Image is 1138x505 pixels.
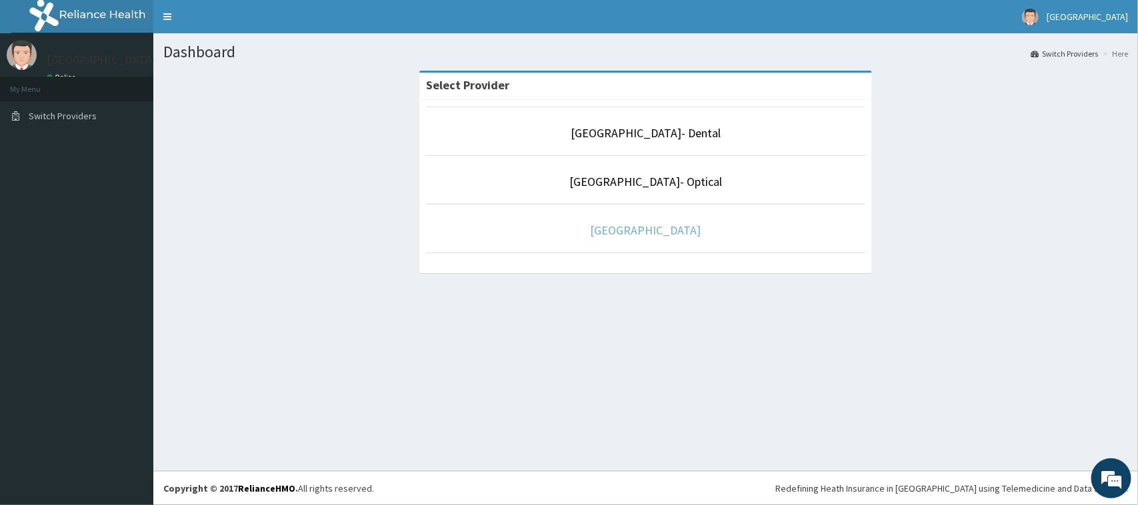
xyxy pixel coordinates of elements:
a: [GEOGRAPHIC_DATA] [591,223,701,238]
img: User Image [7,40,37,70]
a: Switch Providers [1031,48,1098,59]
img: User Image [1022,9,1039,25]
div: Redefining Heath Insurance in [GEOGRAPHIC_DATA] using Telemedicine and Data Science! [775,482,1128,495]
footer: All rights reserved. [153,471,1138,505]
p: [GEOGRAPHIC_DATA] [47,54,157,66]
span: Switch Providers [29,110,97,122]
a: [GEOGRAPHIC_DATA]- Optical [569,174,722,189]
li: Here [1099,48,1128,59]
a: Online [47,73,79,82]
h1: Dashboard [163,43,1128,61]
a: RelianceHMO [238,482,295,494]
strong: Copyright © 2017 . [163,482,298,494]
a: [GEOGRAPHIC_DATA]- Dental [571,125,721,141]
strong: Select Provider [426,77,509,93]
span: [GEOGRAPHIC_DATA] [1047,11,1128,23]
